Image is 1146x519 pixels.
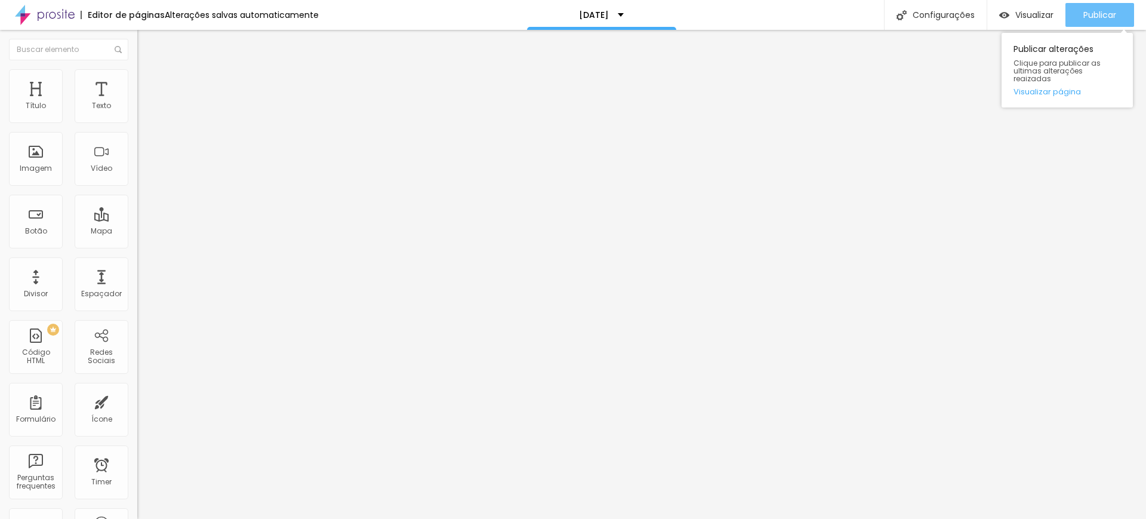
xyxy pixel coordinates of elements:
p: [DATE] [579,11,609,19]
div: Ícone [91,415,112,423]
div: Publicar alterações [1002,33,1133,108]
div: Divisor [24,290,48,298]
div: Botão [25,227,47,235]
button: Publicar [1065,3,1134,27]
div: Mapa [91,227,112,235]
button: Visualizar [987,3,1065,27]
div: Espaçador [81,290,122,298]
span: Clique para publicar as ultimas alterações reaizadas [1013,59,1121,83]
div: Timer [91,478,112,486]
div: Código HTML [12,348,59,366]
div: Texto [92,102,111,110]
div: Alterações salvas automaticamente [165,11,319,19]
span: Visualizar [1015,10,1053,20]
div: Perguntas frequentes [12,474,59,491]
img: Icone [897,10,907,20]
div: Redes Sociais [78,348,125,366]
div: Vídeo [91,164,112,173]
div: Formulário [16,415,56,423]
input: Buscar elemento [9,39,128,60]
iframe: Editor [137,30,1146,519]
div: Editor de páginas [81,11,165,19]
img: view-1.svg [999,10,1009,20]
span: Publicar [1083,10,1116,20]
div: Título [26,102,46,110]
img: Icone [115,46,122,53]
div: Imagem [20,164,52,173]
a: Visualizar página [1013,88,1121,96]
